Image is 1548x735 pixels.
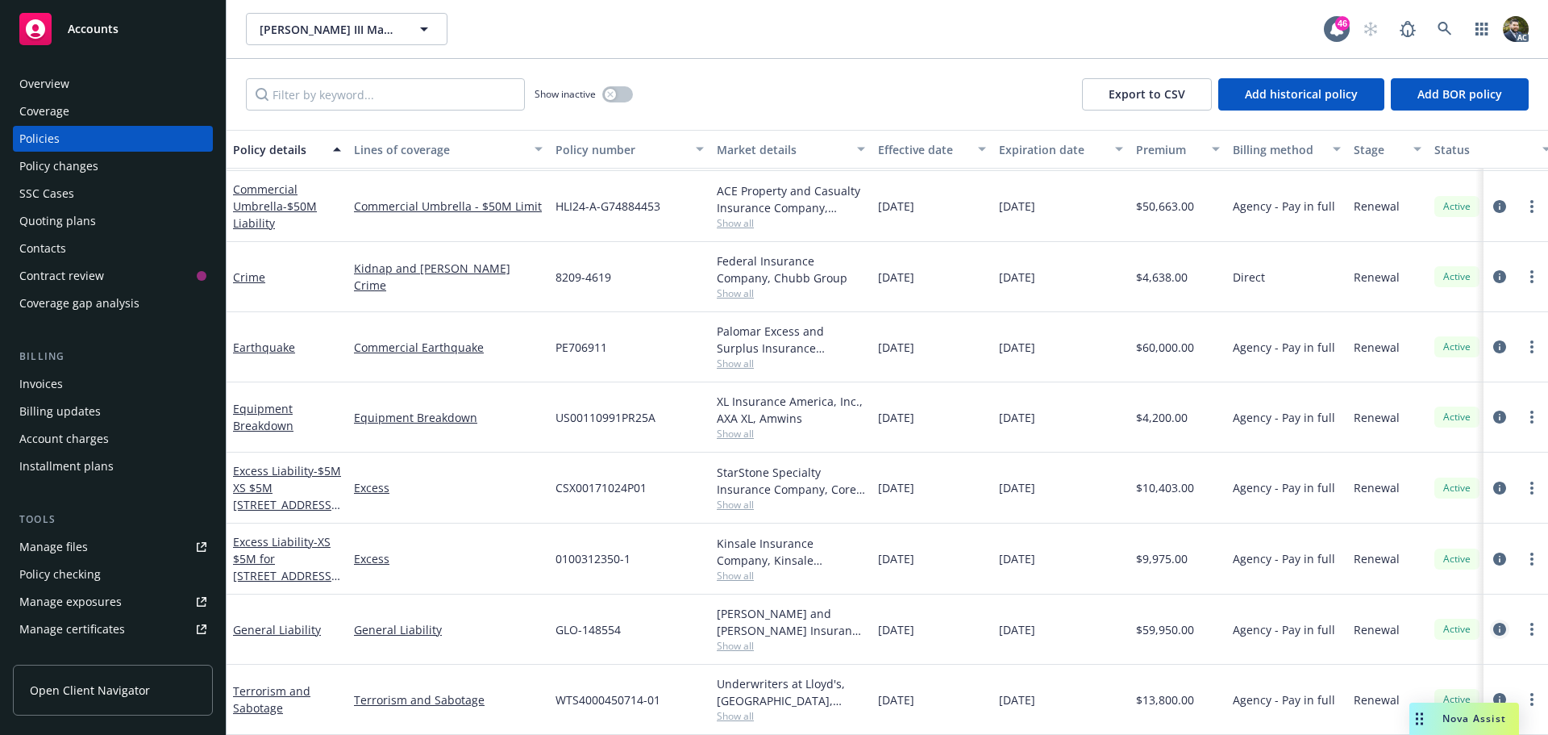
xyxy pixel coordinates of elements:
[227,130,347,169] button: Policy details
[717,464,865,498] div: StarStone Specialty Insurance Company, Core Specialty, Amwins
[1490,267,1509,286] a: circleInformation
[1233,550,1335,567] span: Agency - Pay in full
[1441,199,1473,214] span: Active
[19,290,139,316] div: Coverage gap analysis
[354,691,543,708] a: Terrorism and Sabotage
[1233,141,1323,158] div: Billing method
[1347,130,1428,169] button: Stage
[999,479,1035,496] span: [DATE]
[1136,339,1194,356] span: $60,000.00
[717,357,865,370] span: Show all
[1354,198,1400,215] span: Renewal
[717,216,865,230] span: Show all
[19,644,101,670] div: Manage claims
[878,479,914,496] span: [DATE]
[1218,78,1384,111] button: Add historical policy
[1490,478,1509,498] a: circleInformation
[13,126,213,152] a: Policies
[1136,621,1194,638] span: $59,950.00
[1434,141,1533,158] div: Status
[717,253,865,286] div: Federal Insurance Company, Chubb Group
[556,691,660,708] span: WTS4000450714-01
[1417,86,1502,102] span: Add BOR policy
[354,550,543,567] a: Excess
[1466,13,1498,45] a: Switch app
[1441,622,1473,637] span: Active
[1233,339,1335,356] span: Agency - Pay in full
[1354,141,1404,158] div: Stage
[1354,691,1400,708] span: Renewal
[233,340,295,355] a: Earthquake
[347,130,549,169] button: Lines of coverage
[556,409,655,426] span: US00110991PR25A
[872,130,992,169] button: Effective date
[13,290,213,316] a: Coverage gap analysis
[68,23,119,35] span: Accounts
[19,98,69,124] div: Coverage
[1233,479,1335,496] span: Agency - Pay in full
[13,71,213,97] a: Overview
[19,181,74,207] div: SSC Cases
[878,198,914,215] span: [DATE]
[1391,78,1529,111] button: Add BOR policy
[878,691,914,708] span: [DATE]
[1442,712,1506,725] span: Nova Assist
[354,198,543,215] a: Commercial Umbrella - $50M Limit
[717,427,865,441] span: Show all
[1136,550,1188,567] span: $9,975.00
[999,691,1035,708] span: [DATE]
[999,269,1035,286] span: [DATE]
[1490,690,1509,709] a: circleInformation
[13,512,213,528] div: Tools
[19,399,101,424] div: Billing updates
[13,153,213,179] a: Policy changes
[1441,481,1473,495] span: Active
[717,675,865,709] div: Underwriters at Lloyd's, [GEOGRAPHIC_DATA], [PERSON_NAME] of [GEOGRAPHIC_DATA], [GEOGRAPHIC_DATA]
[1136,479,1194,496] span: $10,403.00
[999,141,1105,158] div: Expiration date
[717,141,847,158] div: Market details
[717,393,865,427] div: XL Insurance America, Inc., AXA XL, Amwins
[354,409,543,426] a: Equipment Breakdown
[1233,621,1335,638] span: Agency - Pay in full
[1441,552,1473,566] span: Active
[13,453,213,479] a: Installment plans
[878,621,914,638] span: [DATE]
[13,589,213,615] span: Manage exposures
[354,277,543,294] a: Crime
[1522,549,1542,569] a: more
[13,562,213,587] a: Policy checking
[1354,269,1400,286] span: Renewal
[13,6,213,52] a: Accounts
[30,682,150,699] span: Open Client Navigator
[717,569,865,583] span: Show all
[878,550,914,567] span: [DATE]
[878,409,914,426] span: [DATE]
[1335,16,1350,31] div: 46
[1136,198,1194,215] span: $50,663.00
[1409,703,1519,735] button: Nova Assist
[1082,78,1212,111] button: Export to CSV
[19,71,69,97] div: Overview
[13,399,213,424] a: Billing updates
[1490,549,1509,569] a: circleInformation
[1226,130,1347,169] button: Billing method
[1441,692,1473,707] span: Active
[13,426,213,452] a: Account charges
[19,534,88,560] div: Manage files
[354,621,543,638] a: General Liability
[1130,130,1226,169] button: Premium
[717,605,865,639] div: [PERSON_NAME] and [PERSON_NAME] Insurance Company, [PERSON_NAME] & [PERSON_NAME] ([GEOGRAPHIC_DAT...
[717,639,865,653] span: Show all
[1233,409,1335,426] span: Agency - Pay in full
[878,141,968,158] div: Effective date
[717,182,865,216] div: ACE Property and Casualty Insurance Company, Chubb Group, Distinguished Programs Group, LLC
[19,208,96,234] div: Quoting plans
[878,339,914,356] span: [DATE]
[556,269,611,286] span: 8209-4619
[19,126,60,152] div: Policies
[710,130,872,169] button: Market details
[13,371,213,397] a: Invoices
[233,141,323,158] div: Policy details
[19,371,63,397] div: Invoices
